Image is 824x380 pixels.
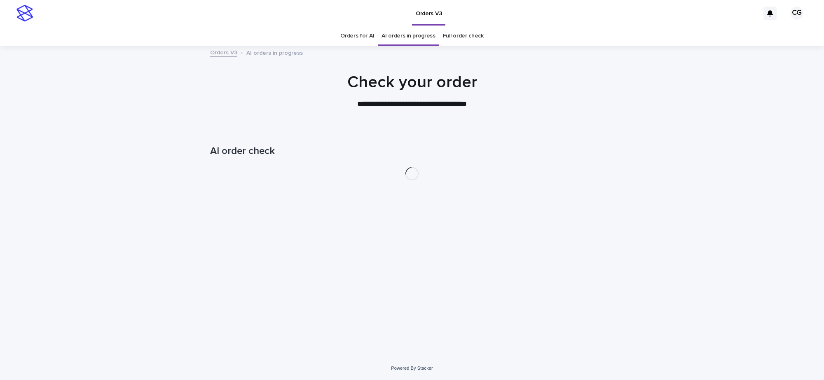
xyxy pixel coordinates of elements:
a: AI orders in progress [382,26,435,46]
img: stacker-logo-s-only.png [16,5,33,21]
h1: Check your order [210,72,614,92]
p: AI orders in progress [246,48,303,57]
div: CG [790,7,803,20]
a: Orders for AI [340,26,374,46]
a: Powered By Stacker [391,366,433,371]
a: Full order check [443,26,484,46]
h1: AI order check [210,145,614,157]
a: Orders V3 [210,47,237,57]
